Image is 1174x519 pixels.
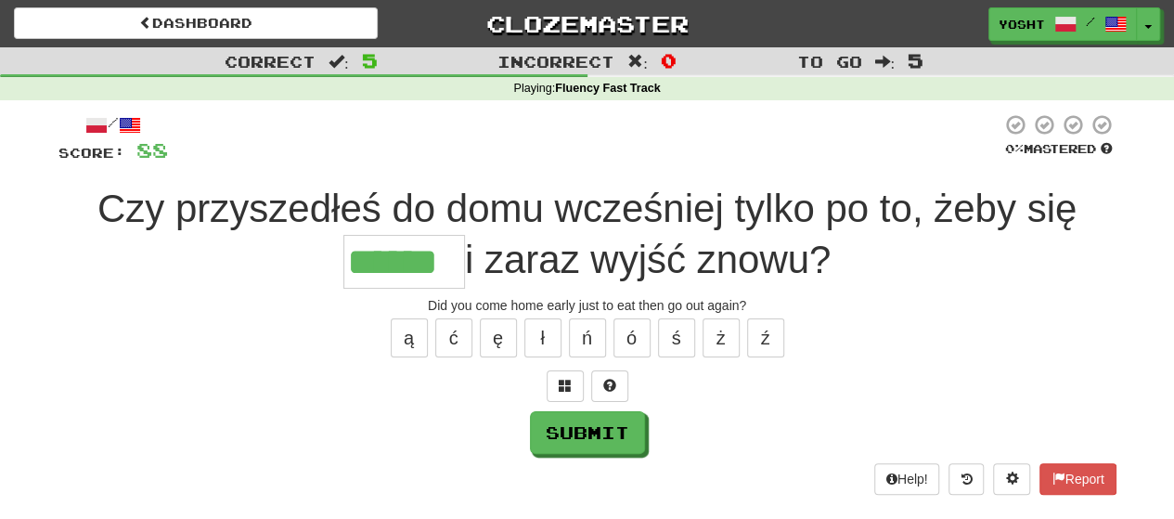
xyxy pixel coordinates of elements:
button: Single letter hint - you only get 1 per sentence and score half the points! alt+h [591,370,628,402]
button: ź [747,318,784,357]
a: Yosht / [988,7,1137,41]
span: : [329,54,349,70]
div: Mastered [1001,141,1116,158]
span: / [1086,15,1095,28]
span: 0 [661,49,677,71]
span: 88 [136,138,168,162]
button: ł [524,318,561,357]
span: Correct [225,52,316,71]
a: Clozemaster [406,7,769,40]
button: ą [391,318,428,357]
div: / [58,113,168,136]
span: 5 [362,49,378,71]
span: Czy przyszedłeś do domu wcześniej tylko po to, żeby się [97,187,1077,230]
span: : [874,54,895,70]
button: Switch sentence to multiple choice alt+p [547,370,584,402]
button: Submit [530,411,645,454]
button: Report [1039,463,1116,495]
button: ś [658,318,695,357]
button: Help! [874,463,940,495]
div: Did you come home early just to eat then go out again? [58,296,1116,315]
span: 0 % [1005,141,1024,156]
button: ż [703,318,740,357]
button: ć [435,318,472,357]
span: Score: [58,145,125,161]
span: 5 [908,49,923,71]
a: Dashboard [14,7,378,39]
span: Incorrect [497,52,614,71]
span: Yosht [999,16,1045,32]
strong: Fluency Fast Track [555,82,660,95]
span: To go [796,52,861,71]
button: ń [569,318,606,357]
button: Round history (alt+y) [948,463,984,495]
button: ę [480,318,517,357]
span: i zaraz wyjść znowu? [465,238,831,281]
span: : [627,54,648,70]
button: ó [613,318,651,357]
